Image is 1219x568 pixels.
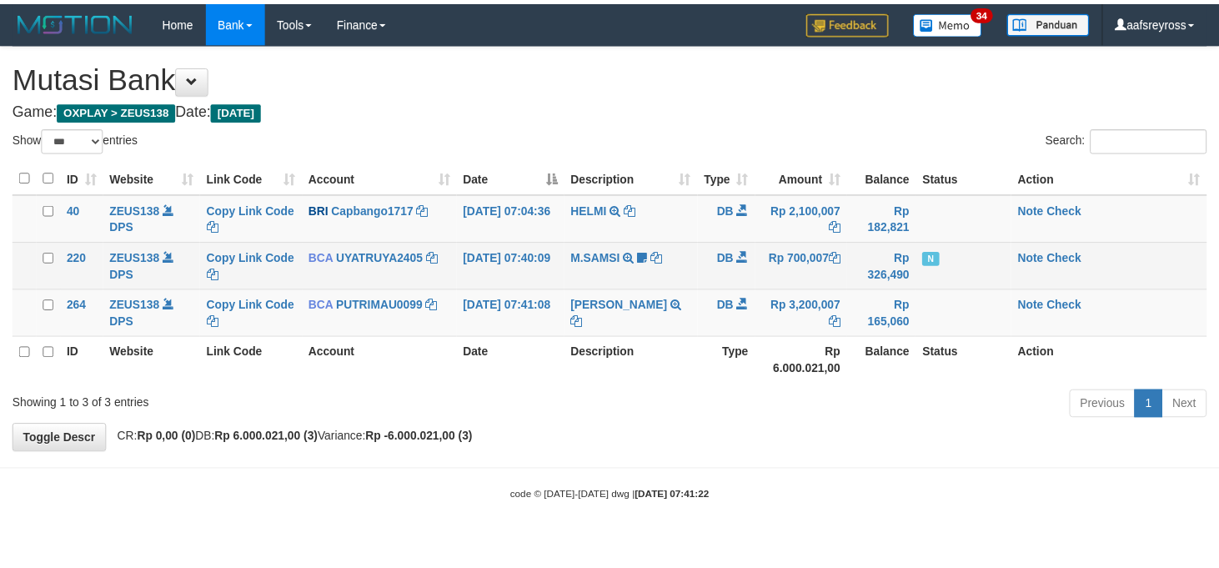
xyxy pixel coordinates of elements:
[13,425,108,453] a: Toggle Descr
[111,203,162,216] a: ZEUS138
[13,8,139,33] img: MOTION_logo.png
[313,203,333,216] span: BRI
[61,336,104,384] th: ID
[579,250,629,264] a: M.SAMSI
[579,314,590,328] a: Copy SERLIA KHOFIFAH to clipboard
[644,490,719,502] strong: [DATE] 07:41:22
[1061,298,1096,311] a: Check
[432,250,444,264] a: Copy UYATRUYA2405 to clipboard
[111,250,162,264] a: ZEUS138
[1031,250,1057,264] a: Note
[218,430,322,444] strong: Rp 6.000.021,00 (3)
[213,102,264,120] span: [DATE]
[422,203,434,216] a: Copy Capbango1717 to clipboard
[928,161,1025,194] th: Status
[104,161,203,194] th: Website: activate to sort column ascending
[517,490,719,502] small: code © [DATE]-[DATE] dwg |
[111,430,479,444] span: CR: DB: Variance:
[707,336,765,384] th: Type
[572,161,707,194] th: Description: activate to sort column ascending
[313,250,338,264] span: BCA
[726,250,743,264] span: DB
[1031,298,1057,311] a: Note
[431,298,443,311] a: Copy PUTRIMAU0099 to clipboard
[579,203,615,216] a: HELMI
[463,336,572,384] th: Date
[840,314,851,328] a: Copy Rp 3,200,007 to clipboard
[209,250,298,280] a: Copy Link Code
[858,241,928,289] td: Rp 326,490
[765,336,859,384] th: Rp 6.000.021,00
[984,4,1006,19] span: 34
[104,194,203,242] td: DPS
[858,336,928,384] th: Balance
[765,194,859,242] td: Rp 2,100,007
[370,430,479,444] strong: Rp -6.000.021,00 (3)
[463,289,572,336] td: [DATE] 07:41:08
[203,161,306,194] th: Link Code: activate to sort column ascending
[1061,250,1096,264] a: Check
[926,10,996,33] img: Button%20Memo.svg
[209,298,298,328] a: Copy Link Code
[765,161,859,194] th: Amount: activate to sort column ascending
[61,161,104,194] th: ID: activate to sort column ascending
[765,289,859,336] td: Rp 3,200,007
[858,161,928,194] th: Balance
[68,203,81,216] span: 40
[1031,203,1057,216] a: Note
[104,289,203,336] td: DPS
[1150,390,1178,419] a: 1
[306,161,463,194] th: Account: activate to sort column ascending
[42,127,104,152] select: Showentries
[68,250,87,264] span: 220
[1084,390,1151,419] a: Previous
[306,336,463,384] th: Account
[765,241,859,289] td: Rp 700,007
[463,241,572,289] td: [DATE] 07:40:09
[659,250,670,264] a: Copy M.SAMSI to clipboard
[68,298,87,311] span: 264
[1061,203,1096,216] a: Check
[336,203,419,216] a: Capbango1717
[58,102,178,120] span: OXPLAY > ZEUS138
[935,251,951,265] span: Has Note
[111,298,162,311] a: ZEUS138
[209,203,298,233] a: Copy Link Code
[13,389,503,412] div: Showing 1 to 3 of 3 entries
[858,194,928,242] td: Rp 182,821
[817,10,900,33] img: Feedback.jpg
[840,250,851,264] a: Copy Rp 700,007 to clipboard
[632,203,644,216] a: Copy HELMI to clipboard
[858,289,928,336] td: Rp 165,060
[726,298,743,311] span: DB
[579,298,676,311] a: [PERSON_NAME]
[463,194,572,242] td: [DATE] 07:04:36
[726,203,743,216] span: DB
[203,336,306,384] th: Link Code
[104,336,203,384] th: Website
[1021,10,1104,33] img: panduan.png
[139,430,198,444] strong: Rp 0,00 (0)
[313,298,338,311] span: BCA
[840,219,851,233] a: Copy Rp 2,100,007 to clipboard
[340,250,428,264] a: UYATRUYA2405
[572,336,707,384] th: Description
[463,161,572,194] th: Date: activate to sort column descending
[340,298,428,311] a: PUTRIMAU0099
[928,336,1025,384] th: Status
[707,161,765,194] th: Type: activate to sort column ascending
[104,241,203,289] td: DPS
[13,127,139,152] label: Show entries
